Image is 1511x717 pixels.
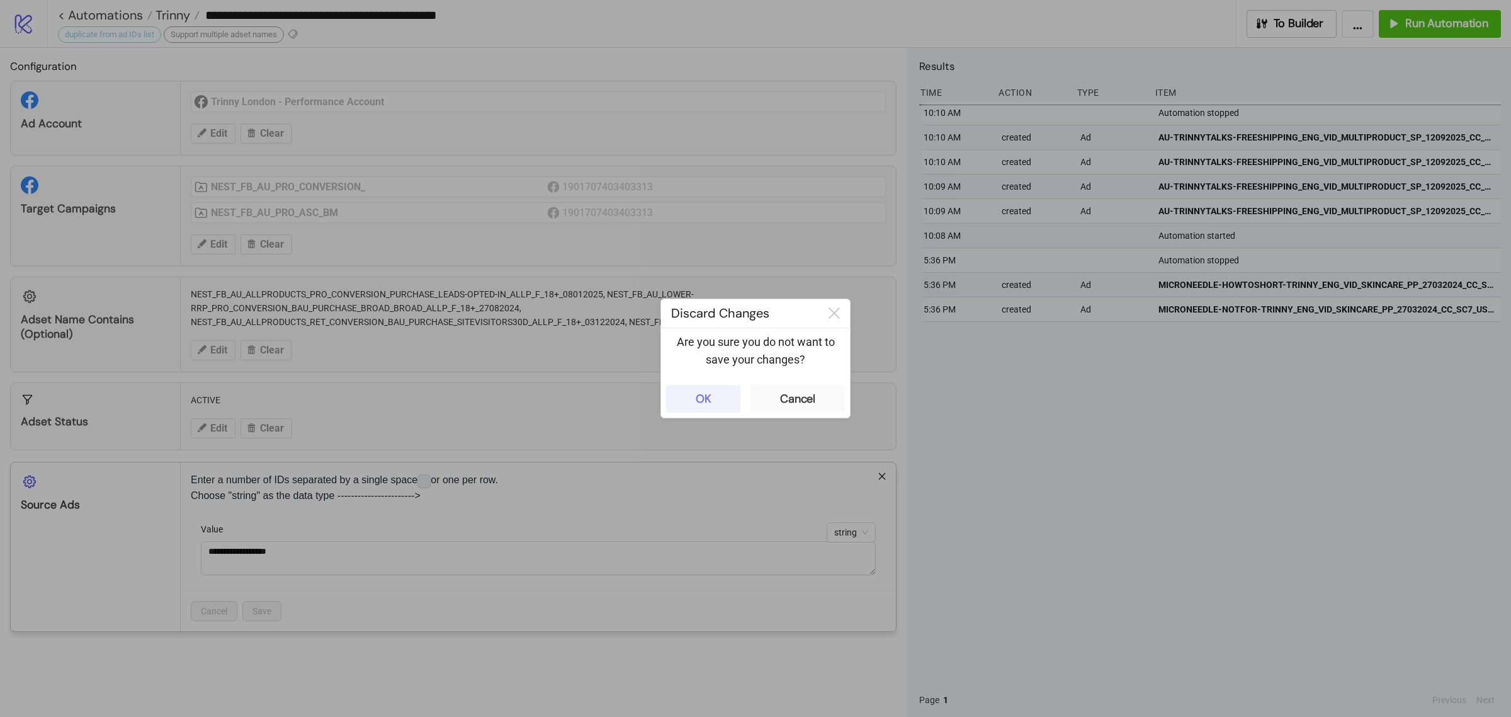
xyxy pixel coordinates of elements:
[661,299,818,328] div: Discard Changes
[750,385,845,413] button: Cancel
[780,392,815,406] div: Cancel
[671,333,840,369] p: Are you sure you do not want to save your changes?
[696,392,711,406] div: OK
[666,385,740,413] button: OK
